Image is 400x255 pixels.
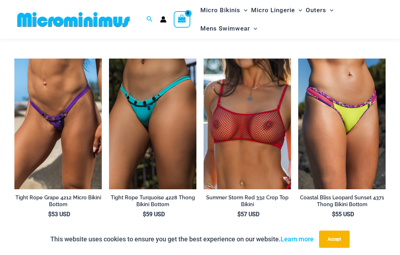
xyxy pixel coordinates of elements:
span: $ [332,211,335,218]
a: Tight Rope Turquoise 4228 Thong Bikini Bottom [109,194,196,210]
a: Account icon link [160,16,167,23]
span: Menu Toggle [250,19,257,38]
a: Mens SwimwearMenu ToggleMenu Toggle [199,19,259,38]
h2: Tight Rope Grape 4212 Micro Bikini Bottom [14,194,102,208]
a: Coastal Bliss Leopard Sunset Thong Bikini 03Coastal Bliss Leopard Sunset 4371 Thong Bikini 02Coas... [298,59,386,190]
span: Micro Lingerie [251,1,295,19]
img: Summer Storm Red 332 Crop Top 01 [204,59,291,189]
a: Search icon link [146,15,153,24]
span: $ [143,211,146,218]
a: Micro BikinisMenu ToggleMenu Toggle [199,1,249,19]
h2: Summer Storm Red 332 Crop Top Bikini [204,194,291,208]
img: Coastal Bliss Leopard Sunset Thong Bikini 03 [298,59,386,190]
h2: Tight Rope Turquoise 4228 Thong Bikini Bottom [109,194,196,208]
span: Menu Toggle [295,1,302,19]
button: Accept [319,231,350,248]
bdi: 55 USD [332,211,354,218]
p: This website uses cookies to ensure you get the best experience on our website. [50,234,314,245]
bdi: 57 USD [237,211,259,218]
span: Mens Swimwear [200,19,250,38]
a: Coastal Bliss Leopard Sunset 4371 Thong Bikini Bottom [298,194,386,210]
span: Menu Toggle [326,1,333,19]
img: Tight Rope Turquoise 4228 Thong Bottom 01 [109,59,196,190]
a: Summer Storm Red 332 Crop Top 01Summer Storm Red 332 Crop Top 449 Thong 03Summer Storm Red 332 Cr... [204,59,291,189]
bdi: 59 USD [143,211,165,218]
a: Summer Storm Red 332 Crop Top Bikini [204,194,291,210]
a: View Shopping Cart, empty [174,11,190,28]
img: Tight Rope Grape 4212 Micro Bottom 01 [14,59,102,190]
a: Tight Rope Grape 4212 Micro Bikini Bottom [14,194,102,210]
span: $ [237,211,241,218]
span: Outers [306,1,326,19]
a: OutersMenu ToggleMenu Toggle [304,1,335,19]
a: Tight Rope Grape 4212 Micro Bottom 01Tight Rope Grape 4212 Micro Bottom 02Tight Rope Grape 4212 M... [14,59,102,190]
a: Tight Rope Turquoise 4228 Thong Bottom 01Tight Rope Turquoise 4228 Thong Bottom 02Tight Rope Turq... [109,59,196,190]
a: Learn more [281,235,314,243]
bdi: 53 USD [48,211,70,218]
span: Micro Bikinis [200,1,240,19]
img: MM SHOP LOGO FLAT [14,11,133,28]
span: $ [48,211,51,218]
h2: Coastal Bliss Leopard Sunset 4371 Thong Bikini Bottom [298,194,386,208]
span: Menu Toggle [240,1,247,19]
a: Micro LingerieMenu ToggleMenu Toggle [249,1,304,19]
